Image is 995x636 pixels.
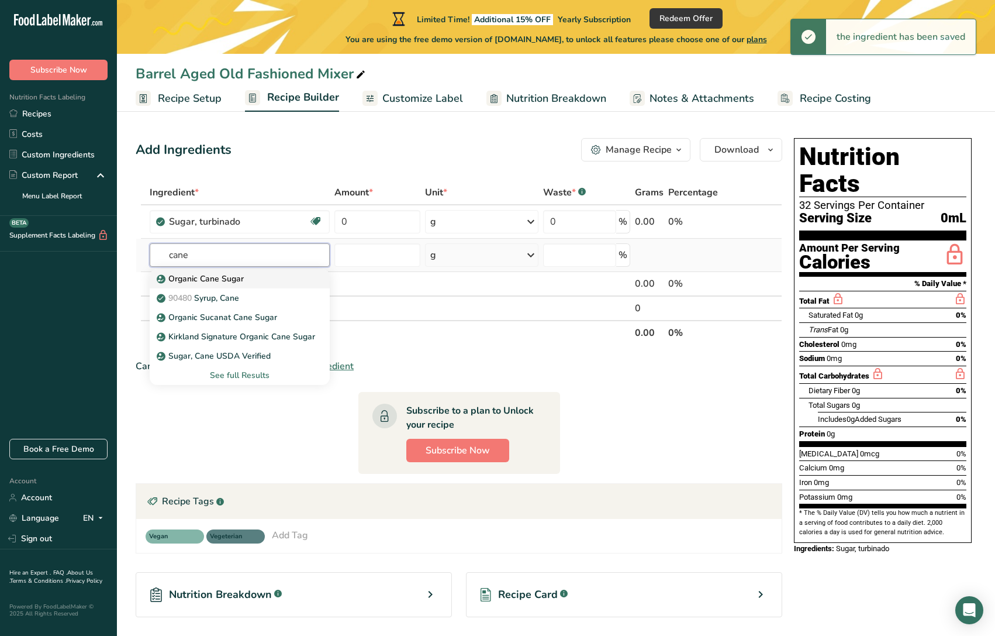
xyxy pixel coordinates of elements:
div: 32 Servings Per Container [799,200,966,211]
div: g [430,215,436,229]
span: Nutrition Breakdown [506,91,606,106]
span: Download [714,143,759,157]
span: Percentage [668,185,718,200]
span: Includes Added Sugars [818,415,901,424]
th: 0.00 [633,320,666,345]
span: Dietary Fiber [809,386,850,395]
span: 0mg [814,478,829,487]
span: [MEDICAL_DATA] [799,449,858,458]
button: Manage Recipe [581,138,690,161]
a: Recipe Costing [778,85,871,112]
a: Privacy Policy [66,577,102,585]
span: 0g [827,429,835,438]
div: Powered By FoodLabelMaker © 2025 All Rights Reserved [9,603,108,617]
span: Fat [809,325,838,334]
span: Grams [635,185,664,200]
span: Ingredient [150,185,199,200]
a: Recipe Setup [136,85,222,112]
div: 0% [668,277,727,291]
span: 0g [840,325,848,334]
div: Recipe Tags [136,484,782,519]
div: Add Tag [272,528,308,542]
i: Trans [809,325,828,334]
div: 0% [668,215,727,229]
div: Sugar, turbinado [169,215,309,229]
div: BETA [9,218,29,228]
span: Yearly Subscription [558,14,631,25]
th: 0% [666,320,729,345]
p: Organic Cane Sugar [159,273,244,285]
span: Customize Label [382,91,463,106]
div: Add Ingredients [136,140,232,160]
a: FAQ . [53,569,67,577]
section: % Daily Value * [799,277,966,291]
div: Can't find your ingredient? [136,359,782,373]
span: Recipe Setup [158,91,222,106]
span: Redeem Offer [659,12,713,25]
div: g [430,248,436,262]
span: Iron [799,478,812,487]
span: Vegan [149,532,190,542]
span: Cholesterol [799,340,839,349]
span: Subscribe Now [30,64,87,76]
span: 0g [852,401,860,410]
button: Subscribe Now [406,439,509,462]
span: Saturated Fat [809,311,853,319]
span: Amount [334,185,373,200]
span: 0% [956,493,966,501]
span: Additional 15% OFF [472,14,553,25]
span: Recipe Card [498,587,558,603]
span: 90480 [168,293,192,304]
p: Sugar, Cane USDA Verified [159,350,271,362]
span: Sodium [799,354,825,363]
span: 0g [852,386,860,395]
button: Download [700,138,782,161]
span: 0mg [827,354,842,363]
span: Vegeterian [210,532,251,542]
a: 90480Syrup, Cane [150,288,330,308]
span: 0% [956,311,966,319]
a: About Us . [9,569,93,585]
span: Total Carbohydrates [799,372,869,380]
section: * The % Daily Value (DV) tells you how much a nutrient in a serving of food contributes to a dail... [799,508,966,537]
button: Subscribe Now [9,60,108,80]
span: 0% [956,415,966,424]
div: EN [83,511,108,525]
span: 0% [956,340,966,349]
div: Open Intercom Messenger [955,596,983,624]
h1: Nutrition Facts [799,143,966,197]
span: Protein [799,429,825,438]
div: 0.00 [635,277,664,291]
span: 0% [956,463,966,472]
span: Subscribe Now [426,444,490,458]
a: Kirkland Signature Organic Cane Sugar [150,327,330,346]
span: Serving Size [799,211,872,226]
a: Organic Sucanat Cane Sugar [150,308,330,327]
th: Net Totals [147,320,633,345]
span: 0mg [837,493,852,501]
div: See full Results [150,366,330,385]
span: 0% [956,386,966,395]
a: Recipe Builder [245,84,339,112]
a: Hire an Expert . [9,569,51,577]
span: Recipe Costing [800,91,871,106]
a: Notes & Attachments [630,85,754,112]
button: Redeem Offer [649,8,723,29]
span: 0mL [941,211,966,226]
a: Terms & Conditions . [10,577,66,585]
span: 0g [855,311,863,319]
span: Recipe Builder [267,90,339,105]
a: Book a Free Demo [9,439,108,459]
span: Calcium [799,463,827,472]
div: Calories [799,254,900,271]
span: Nutrition Breakdown [169,587,272,603]
div: the ingredient has been saved [826,19,976,54]
span: Potassium [799,493,835,501]
p: Organic Sucanat Cane Sugar [159,311,277,324]
span: plans [747,34,767,45]
a: Organic Cane Sugar [150,269,330,288]
div: Amount Per Serving [799,243,900,254]
span: 0% [956,354,966,363]
p: Kirkland Signature Organic Cane Sugar [159,331,315,343]
div: Manage Recipe [606,143,672,157]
